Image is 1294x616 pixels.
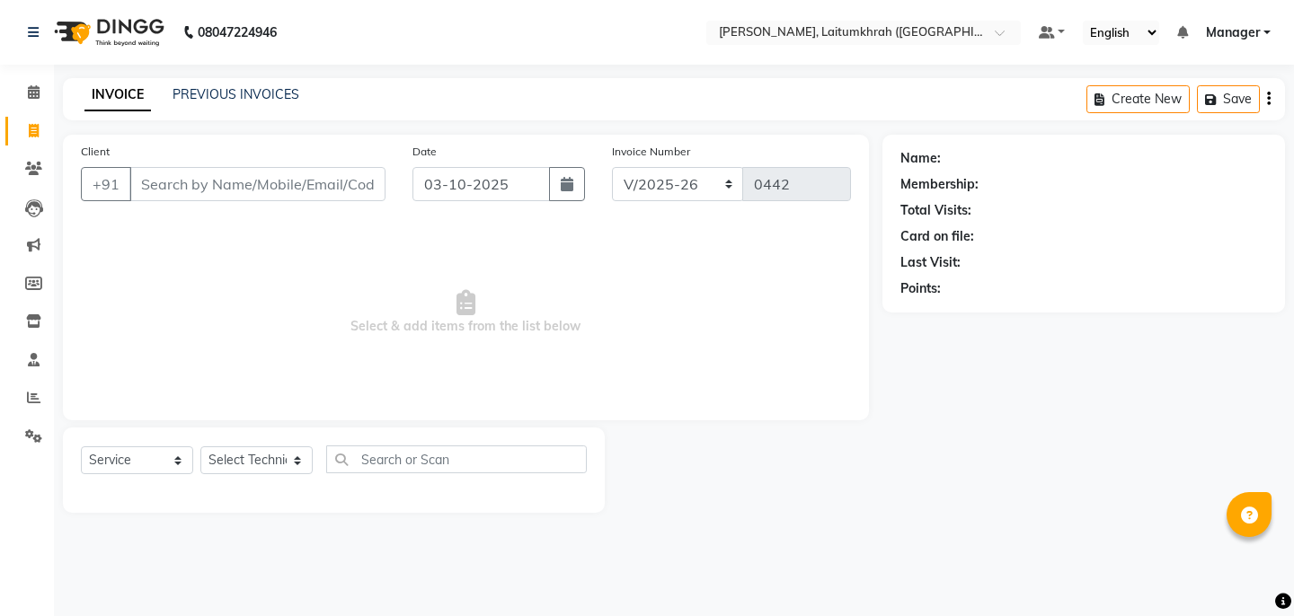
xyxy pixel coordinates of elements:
div: Points: [900,279,941,298]
div: Card on file: [900,227,974,246]
b: 08047224946 [198,7,277,57]
label: Invoice Number [612,144,690,160]
div: Name: [900,149,941,168]
div: Membership: [900,175,979,194]
input: Search or Scan [326,445,587,473]
a: PREVIOUS INVOICES [173,86,299,102]
div: Total Visits: [900,201,971,220]
button: Create New [1086,85,1190,113]
button: Save [1197,85,1260,113]
span: Manager [1206,23,1260,42]
button: +91 [81,167,131,201]
img: logo [46,7,169,57]
a: INVOICE [84,79,151,111]
div: Last Visit: [900,253,961,272]
input: Search by Name/Mobile/Email/Code [129,167,386,201]
iframe: chat widget [1219,544,1276,598]
label: Date [412,144,437,160]
label: Client [81,144,110,160]
span: Select & add items from the list below [81,223,851,402]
